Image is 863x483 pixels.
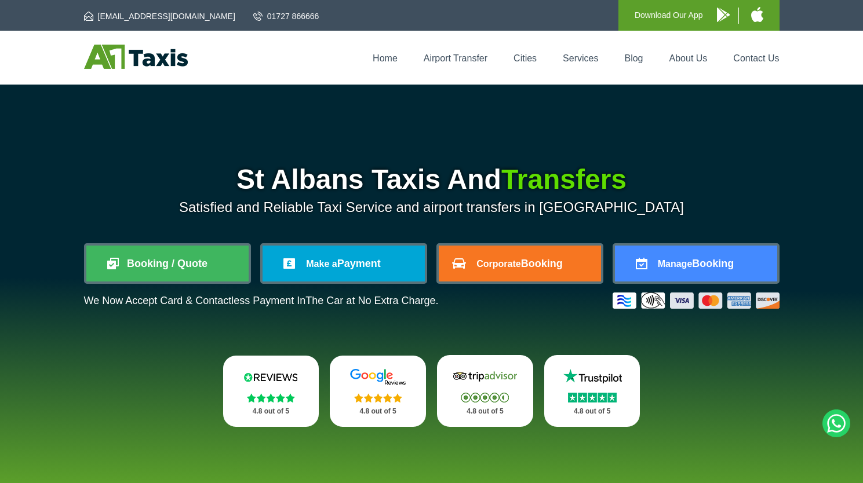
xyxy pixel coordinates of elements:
[424,53,487,63] a: Airport Transfer
[624,53,643,63] a: Blog
[461,393,509,402] img: Stars
[613,292,780,309] img: Credit And Debit Cards
[84,45,188,69] img: A1 Taxis St Albans LTD
[669,53,708,63] a: About Us
[263,246,425,281] a: Make aPayment
[247,393,295,402] img: Stars
[253,10,319,22] a: 01727 866666
[343,404,413,419] p: 4.8 out of 5
[439,246,601,281] a: CorporateBooking
[305,295,438,306] span: The Car at No Extra Charge.
[354,393,402,402] img: Stars
[501,164,627,195] span: Transfers
[751,7,763,22] img: A1 Taxis iPhone App
[343,368,413,386] img: Google
[223,356,319,427] a: Reviews.io Stars 4.8 out of 5
[236,368,305,386] img: Reviews.io
[86,246,249,281] a: Booking / Quote
[476,259,520,269] span: Corporate
[658,259,693,269] span: Manage
[450,368,520,385] img: Tripadvisor
[84,166,780,193] h1: St Albans Taxis And
[704,458,857,483] iframe: chat widget
[733,53,779,63] a: Contact Us
[84,295,439,307] p: We Now Accept Card & Contactless Payment In
[373,53,398,63] a: Home
[84,10,235,22] a: [EMAIL_ADDRESS][DOMAIN_NAME]
[717,8,730,22] img: A1 Taxis Android App
[306,259,337,269] span: Make a
[568,393,617,402] img: Stars
[330,356,426,427] a: Google Stars 4.8 out of 5
[544,355,640,427] a: Trustpilot Stars 4.8 out of 5
[84,199,780,215] p: Satisfied and Reliable Taxi Service and airport transfers in [GEOGRAPHIC_DATA]
[557,404,628,419] p: 4.8 out of 5
[514,53,537,63] a: Cities
[558,368,627,385] img: Trustpilot
[615,246,777,281] a: ManageBooking
[635,8,703,23] p: Download Our App
[437,355,533,427] a: Tripadvisor Stars 4.8 out of 5
[236,404,307,419] p: 4.8 out of 5
[563,53,598,63] a: Services
[450,404,520,419] p: 4.8 out of 5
